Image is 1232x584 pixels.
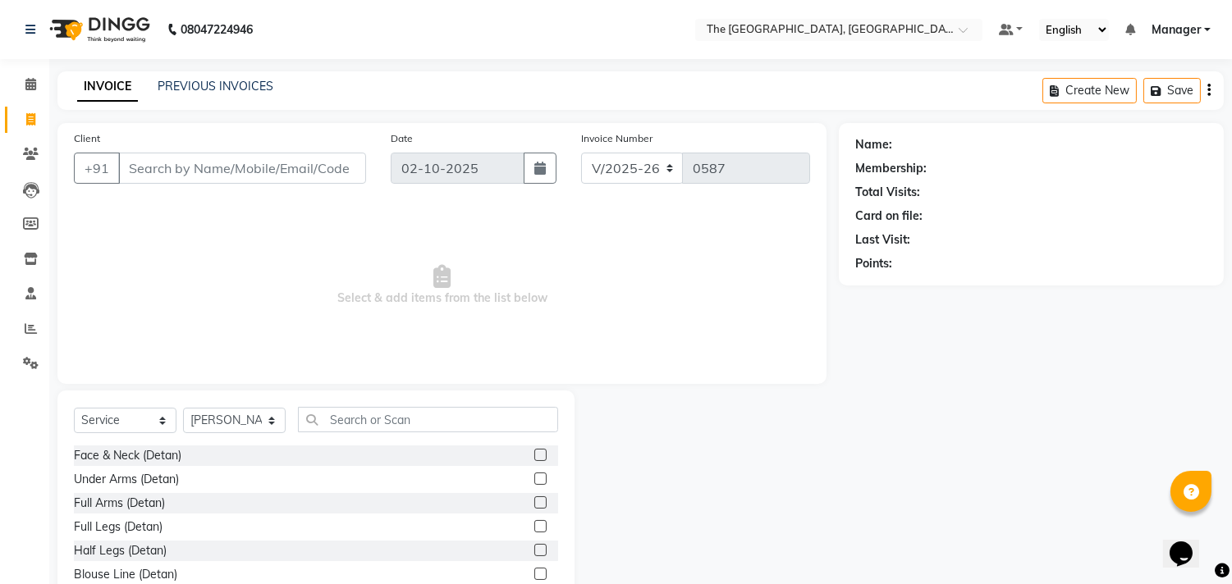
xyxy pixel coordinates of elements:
span: Manager [1152,21,1201,39]
button: Create New [1042,78,1137,103]
div: Full Arms (Detan) [74,495,165,512]
b: 08047224946 [181,7,253,52]
div: Card on file: [855,208,923,225]
label: Date [391,131,413,146]
a: PREVIOUS INVOICES [158,79,273,94]
div: Membership: [855,160,927,177]
div: Under Arms (Detan) [74,471,179,488]
div: Last Visit: [855,231,910,249]
div: Blouse Line (Detan) [74,566,177,583]
div: Name: [855,136,892,153]
div: Half Legs (Detan) [74,542,167,559]
label: Invoice Number [581,131,653,146]
div: Total Visits: [855,184,920,201]
input: Search by Name/Mobile/Email/Code [118,153,366,184]
a: INVOICE [77,72,138,102]
span: Select & add items from the list below [74,203,810,367]
div: Full Legs (Detan) [74,518,163,536]
button: +91 [74,153,120,184]
div: Points: [855,255,892,272]
label: Client [74,131,100,146]
input: Search or Scan [298,407,558,432]
div: Face & Neck (Detan) [74,447,181,464]
img: logo [42,7,154,52]
button: Save [1143,78,1201,103]
iframe: chat widget [1163,518,1216,568]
